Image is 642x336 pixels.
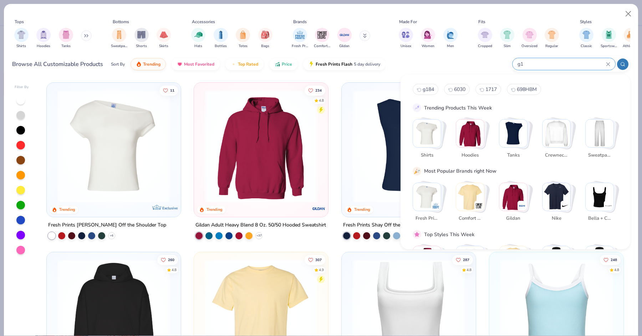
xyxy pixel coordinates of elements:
img: Regular Image [548,31,556,39]
img: 5716b33b-ee27-473a-ad8a-9b8687048459 [349,90,469,203]
img: Comfort Colors Image [317,30,327,40]
div: 4.8 [172,267,177,273]
div: Accessories [192,19,215,25]
img: Hoodies Image [40,31,47,39]
button: Trending [131,58,166,70]
button: Stack Card Button Sportswear [456,246,489,288]
button: Like [452,255,473,265]
img: flash.gif [309,61,314,67]
button: Like [305,85,326,95]
img: Comfort Colors [456,183,484,210]
button: Stack Card Button Shirts [413,119,445,162]
button: Stack Card Button Sweatpants [585,119,618,162]
span: Shirts [16,44,26,49]
button: filter button [521,28,537,49]
span: Oversized [521,44,537,49]
span: Comfort Colors [458,215,481,222]
img: Cropped Image [481,31,489,39]
span: Bottles [215,44,227,49]
button: Close [622,7,635,21]
div: filter for Totes [236,28,250,49]
span: Hoodies [458,152,481,159]
button: filter button [478,28,492,49]
img: Bella + Canvas [605,202,612,209]
span: Fresh Prints [292,44,308,49]
img: Athleisure Image [627,31,635,39]
img: Unisex Image [402,31,410,39]
button: filter button [111,28,127,49]
button: filter button [601,28,617,49]
img: Crewnecks [542,119,570,147]
img: Fresh Prints [432,202,439,209]
button: filter button [314,28,330,49]
img: Bella + Canvas [586,183,613,210]
img: Sportswear Image [605,31,613,39]
div: filter for Bottles [214,28,228,49]
img: Slim Image [503,31,511,39]
span: Shirts [415,152,438,159]
span: g184 [423,86,434,93]
button: Like [157,255,178,265]
span: Men [447,44,454,49]
img: Men Image [447,31,454,39]
button: Stack Card Button Fresh Prints [413,182,445,225]
button: 698HBM3 [507,84,541,95]
img: Gildan logo [312,202,326,216]
button: filter button [545,28,559,49]
button: Stack Card Button Tanks [499,119,532,162]
button: Like [305,255,326,265]
button: Stack Card Button Classic [413,246,445,288]
img: Fresh Prints [413,183,441,210]
div: 4.8 [467,267,472,273]
div: filter for Tanks [59,28,73,49]
img: Hoodies [456,119,484,147]
img: Fresh Prints Image [295,30,305,40]
span: Crewnecks [545,152,568,159]
span: Shorts [136,44,147,49]
button: 17172 [475,84,501,95]
img: Hats Image [194,31,203,39]
img: Preppy [586,246,613,274]
div: 4.8 [614,267,619,273]
span: Regular [545,44,558,49]
span: Bella + Canvas [588,215,611,222]
img: Classic Image [582,31,591,39]
span: 5 day delivery [354,60,380,68]
input: Try "T-Shirt" [517,60,606,68]
div: filter for Oversized [521,28,537,49]
span: 6030 [454,86,465,93]
span: Sweatpants [111,44,127,49]
button: Top Rated [225,58,264,70]
span: Totes [239,44,248,49]
button: filter button [236,28,250,49]
div: Sort By [111,61,125,67]
img: most_fav.gif [177,61,183,67]
div: filter for Hoodies [36,28,51,49]
img: Bags Image [261,31,269,39]
div: filter for Cropped [478,28,492,49]
div: Tops [15,19,24,25]
img: Women Image [424,31,432,39]
img: Shirts Image [17,31,25,39]
span: Athleisure [623,44,639,49]
button: filter button [500,28,514,49]
button: filter button [134,28,149,49]
div: Gildan Adult Heavy Blend 8 Oz. 50/50 Hooded Sweatshirt [195,221,326,230]
button: filter button [292,28,308,49]
div: filter for Women [421,28,435,49]
img: Gildan Image [339,30,350,40]
button: filter button [623,28,639,49]
span: 307 [316,258,322,261]
button: Stack Card Button Hoodies [456,119,489,162]
span: Slim [504,44,511,49]
div: filter for Sweatpants [111,28,127,49]
button: Most Favorited [172,58,220,70]
span: Top Rated [238,61,258,67]
span: Skirts [159,44,168,49]
img: Gildan [499,183,527,210]
span: Bags [261,44,269,49]
button: filter button [337,28,352,49]
div: Filter By [15,85,29,90]
span: Fresh Prints [415,215,438,222]
div: filter for Regular [545,28,559,49]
